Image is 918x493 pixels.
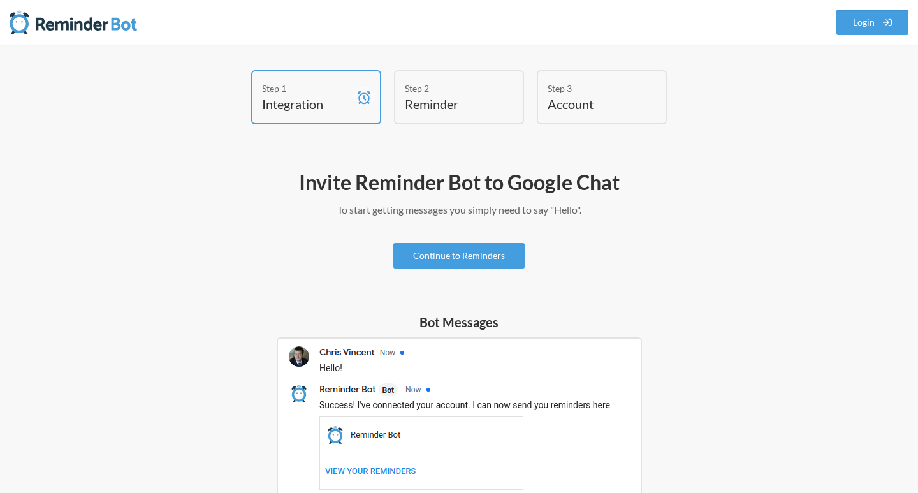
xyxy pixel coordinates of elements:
[548,95,637,113] h4: Account
[548,82,637,95] div: Step 3
[10,10,137,35] img: Reminder Bot
[89,202,829,217] p: To start getting messages you simply need to say "Hello".
[89,169,829,196] h2: Invite Reminder Bot to Google Chat
[262,95,351,113] h4: Integration
[405,82,494,95] div: Step 2
[405,95,494,113] h4: Reminder
[836,10,909,35] a: Login
[277,313,642,331] h5: Bot Messages
[262,82,351,95] div: Step 1
[393,243,525,269] a: Continue to Reminders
